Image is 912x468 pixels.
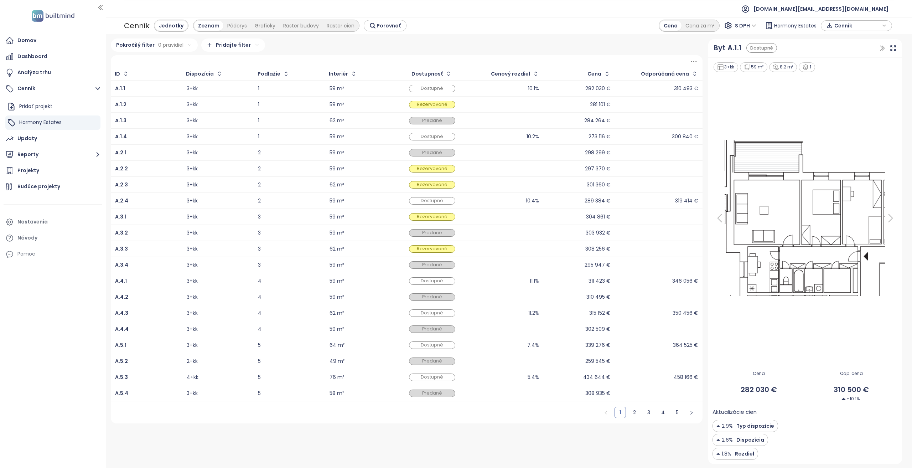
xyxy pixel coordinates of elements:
[4,132,102,146] a: Updaty
[258,215,321,219] div: 3
[115,231,128,235] a: A.3.2
[491,72,530,76] div: Cenový rozdiel
[587,182,611,187] div: 301 360 €
[409,165,455,173] div: Rezervované
[115,72,120,76] div: ID
[124,19,150,32] div: Cenník
[585,247,611,251] div: 308 256 €
[115,309,128,317] b: A.4.3
[330,134,344,139] div: 59 m²
[716,450,720,458] img: Decrease
[330,263,344,267] div: 59 m²
[186,72,214,76] div: Dispozícia
[674,86,698,91] div: 310 493 €
[409,309,455,317] div: Dostupné
[4,231,102,245] a: Návody
[17,52,47,61] div: Dashboard
[258,166,321,171] div: 2
[674,375,698,380] div: 458 166 €
[258,343,321,348] div: 5
[689,411,694,415] span: right
[115,325,129,333] b: A.4.4
[258,391,321,396] div: 5
[329,72,348,76] div: Interiér
[115,245,128,252] b: A.3.3
[330,86,344,91] div: 59 m²
[115,293,128,300] b: A.4.2
[330,166,344,171] div: 59 m²
[115,213,126,220] b: A.3.1
[716,422,720,430] img: Decrease
[409,261,455,269] div: Predané
[585,391,611,396] div: 308 935 €
[834,20,880,31] span: Cenník
[330,391,344,396] div: 58 m²
[115,327,129,331] a: A.4.4
[115,311,128,315] a: A.4.3
[604,411,608,415] span: left
[733,450,754,458] span: Rozdiel
[672,134,698,139] div: 300 840 €
[115,358,128,365] b: A.5.2
[115,295,128,299] a: A.4.2
[4,82,102,96] button: Cenník
[583,375,611,380] div: 434 644 €
[30,9,77,23] img: logo
[330,150,344,155] div: 59 m²
[258,182,321,187] div: 2
[258,263,321,267] div: 3
[600,407,612,418] li: Predchádzajúca strana
[251,21,279,31] div: Graficky
[17,36,36,45] div: Domov
[409,213,455,221] div: Rezervované
[17,134,37,143] div: Updaty
[258,311,321,315] div: 4
[17,68,51,77] div: Analýza trhu
[686,407,697,418] li: Nasledujúca strana
[115,263,128,267] a: A.3.4
[712,384,805,395] span: 282 030 €
[5,115,100,130] div: Harmony Estates
[115,134,127,139] a: A.1.4
[409,374,455,381] div: Dostupné
[258,72,280,76] div: Podlažie
[330,327,344,331] div: 59 m²
[187,327,198,331] div: 3+kk
[4,247,102,261] div: Pomoc
[587,72,601,76] div: Cena
[17,217,48,226] div: Nastavenia
[841,397,846,401] img: Decrease
[258,86,321,91] div: 1
[115,391,128,396] a: A.5.4
[115,247,128,251] a: A.3.3
[258,327,321,331] div: 4
[735,20,756,31] span: S DPH
[643,407,654,418] a: 3
[330,311,344,315] div: 62 m²
[409,181,455,189] div: Rezervované
[258,118,321,123] div: 1
[409,133,455,140] div: Dostupné
[330,182,344,187] div: 62 m²
[586,295,611,299] div: 310 495 €
[115,166,128,171] a: A.2.2
[589,134,611,139] div: 273 116 €
[330,102,344,107] div: 59 m²
[585,86,611,91] div: 282 030 €
[586,215,611,219] div: 304 861 €
[409,85,455,92] div: Dostupné
[115,150,126,155] a: A.2.1
[409,358,455,365] div: Predané
[753,0,888,17] span: [DOMAIN_NAME][EMAIL_ADDRESS][DOMAIN_NAME]
[641,72,689,76] div: Odporúčaná cena
[187,359,198,364] div: 2+kk
[590,102,611,107] div: 281 101 €
[714,42,742,53] a: Byt A.1.1
[712,408,757,416] span: Aktualizácie cien
[585,150,611,155] div: 298 299 €
[115,197,128,204] b: A.2.4
[585,199,611,203] div: 289 384 €
[258,247,321,251] div: 3
[115,375,128,380] a: A.5.3
[4,50,102,64] a: Dashboard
